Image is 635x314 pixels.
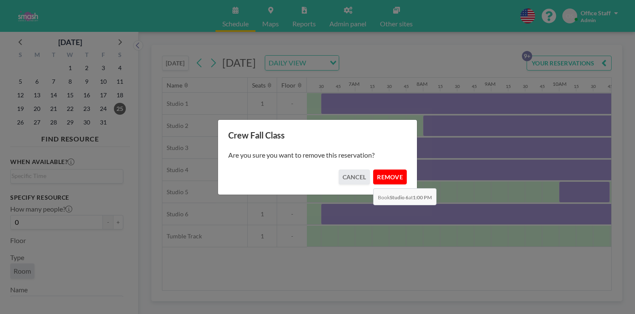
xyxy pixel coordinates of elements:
[228,151,407,159] p: Are you sure you want to remove this reservation?
[373,188,437,205] span: Book at
[373,170,407,184] button: REMOVE
[413,194,432,201] b: 1:00 PM
[339,170,370,184] button: CANCEL
[390,194,408,201] b: Studio 6
[228,130,407,141] h3: Crew Fall Class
